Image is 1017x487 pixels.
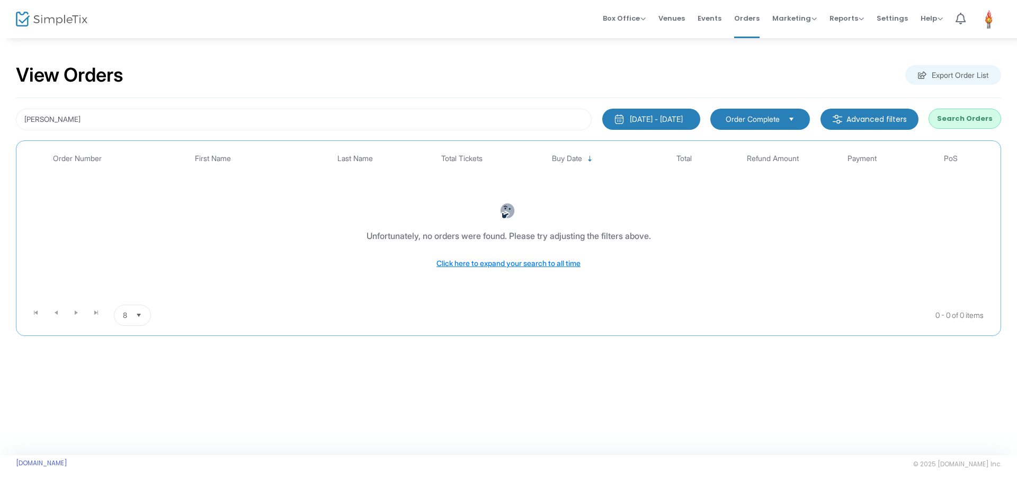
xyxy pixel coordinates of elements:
button: Select [131,305,146,325]
span: 8 [123,310,127,321]
span: Box Office [603,13,646,23]
button: Search Orders [929,109,1001,129]
img: filter [832,114,843,125]
img: face-thinking.png [499,203,515,219]
span: Events [698,5,721,32]
span: First Name [195,154,231,163]
span: © 2025 [DOMAIN_NAME] Inc. [913,460,1001,468]
span: Help [921,13,943,23]
th: Refund Amount [728,146,817,171]
span: Settings [877,5,908,32]
span: Order Number [53,154,102,163]
button: Select [784,113,799,125]
h2: View Orders [16,64,123,87]
span: Buy Date [552,154,582,163]
span: Venues [658,5,685,32]
input: Search by name, email, phone, order number, ip address, or last 4 digits of card [16,109,592,130]
span: Reports [829,13,864,23]
span: Order Complete [726,114,780,125]
span: Orders [734,5,760,32]
span: Last Name [337,154,373,163]
div: Unfortunately, no orders were found. Please try adjusting the filters above. [367,229,651,242]
img: monthly [614,114,625,125]
span: Sortable [586,155,594,163]
div: [DATE] - [DATE] [630,114,683,125]
span: Click here to expand your search to all time [436,259,581,268]
div: Data table [22,146,995,300]
m-button: Advanced filters [820,109,918,130]
span: Marketing [772,13,817,23]
th: Total Tickets [417,146,506,171]
span: Payment [847,154,877,163]
th: Total [640,146,729,171]
kendo-pager-info: 0 - 0 of 0 items [256,305,984,326]
button: [DATE] - [DATE] [602,109,700,130]
a: [DOMAIN_NAME] [16,459,67,467]
span: PoS [944,154,958,163]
